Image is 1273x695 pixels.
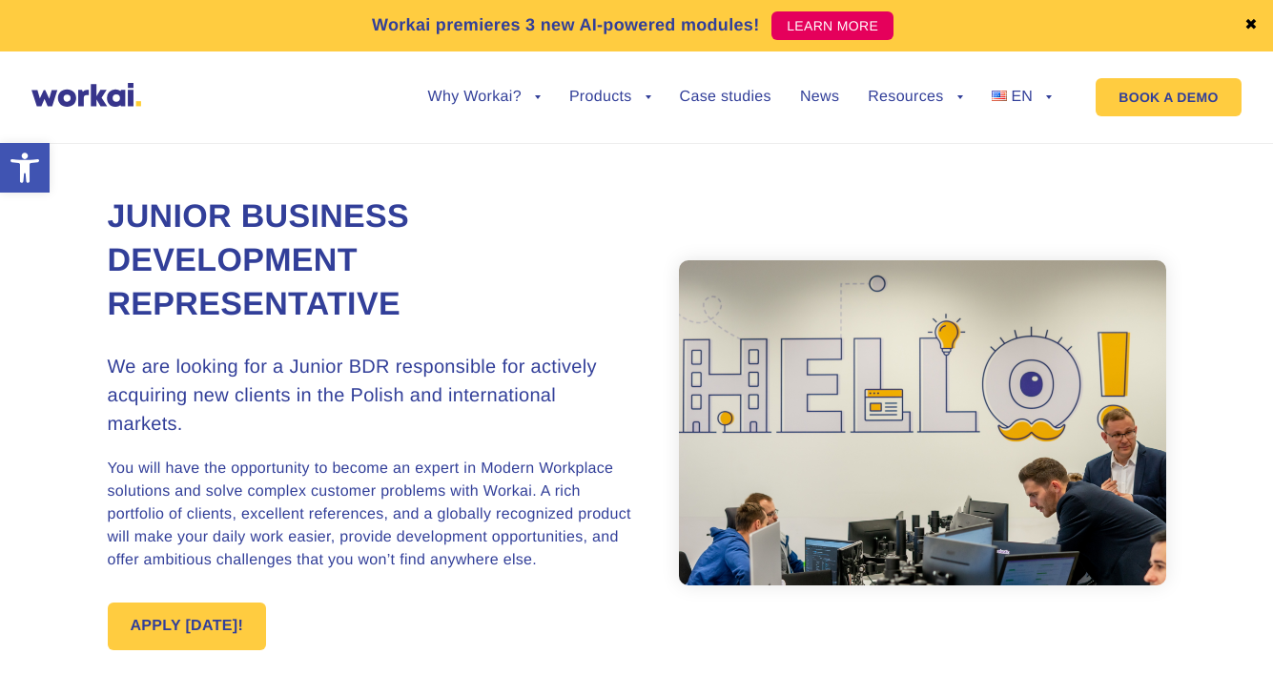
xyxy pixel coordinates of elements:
a: Resources [868,90,962,105]
a: LEARN MORE [771,11,893,40]
h3: We are looking for a Junior BDR responsible for actively acquiring new clients in the Polish and ... [108,353,637,439]
a: APPLY [DATE]! [108,603,267,650]
a: BOOK A DEMO [1096,78,1241,116]
a: Case studies [680,90,771,105]
strong: Junior Business Development Representative [108,198,410,322]
span: EN [1011,89,1033,105]
p: Workai premieres 3 new AI-powered modules! [372,12,760,38]
a: ✖ [1244,18,1258,33]
a: Products [569,90,651,105]
span: You will have the opportunity to become an expert in Modern Workplace solutions and solve complex... [108,460,631,568]
a: News [800,90,839,105]
a: Why Workai? [428,90,541,105]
